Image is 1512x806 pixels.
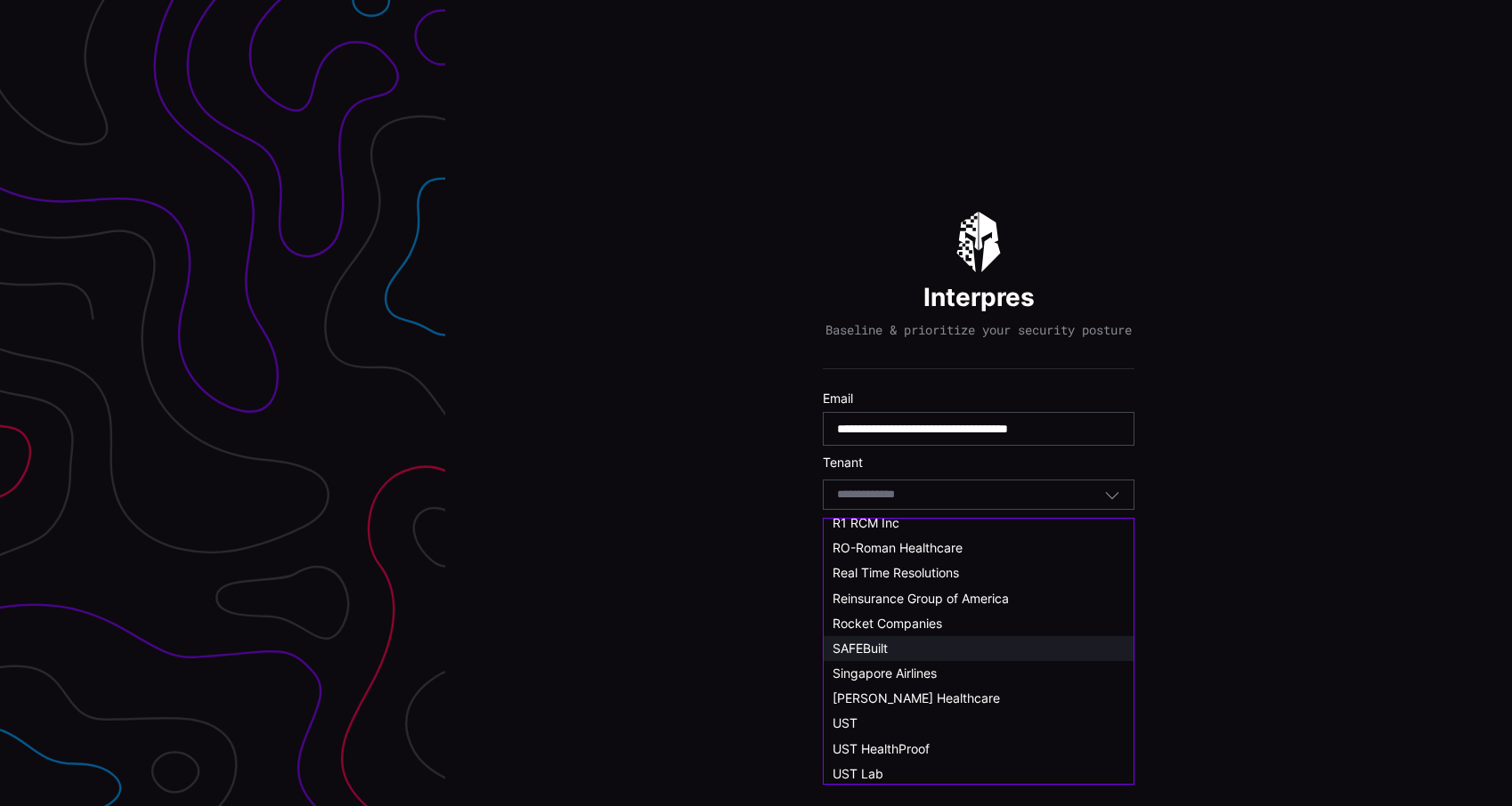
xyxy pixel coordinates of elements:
span: Singapore Airlines [833,665,937,681]
span: UST HealthProof [833,741,930,756]
span: Reinsurance Group of America [833,591,1009,606]
label: Email [823,391,1134,407]
button: Toggle options menu [1104,487,1120,503]
span: R1 RCM Inc [833,515,899,530]
label: Tenant [823,455,1134,471]
span: UST [833,715,858,730]
span: UST Lab [833,766,883,781]
span: Real Time Resolutions [833,565,959,580]
h1: Interpres [923,281,1035,313]
span: SAFEBuilt [833,641,888,656]
span: Rocket Companies [833,616,942,631]
span: RO-Roman Healthcare [833,540,963,555]
span: [PERSON_NAME] Healthcare [833,690,1000,705]
p: Baseline & prioritize your security posture [825,322,1132,338]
